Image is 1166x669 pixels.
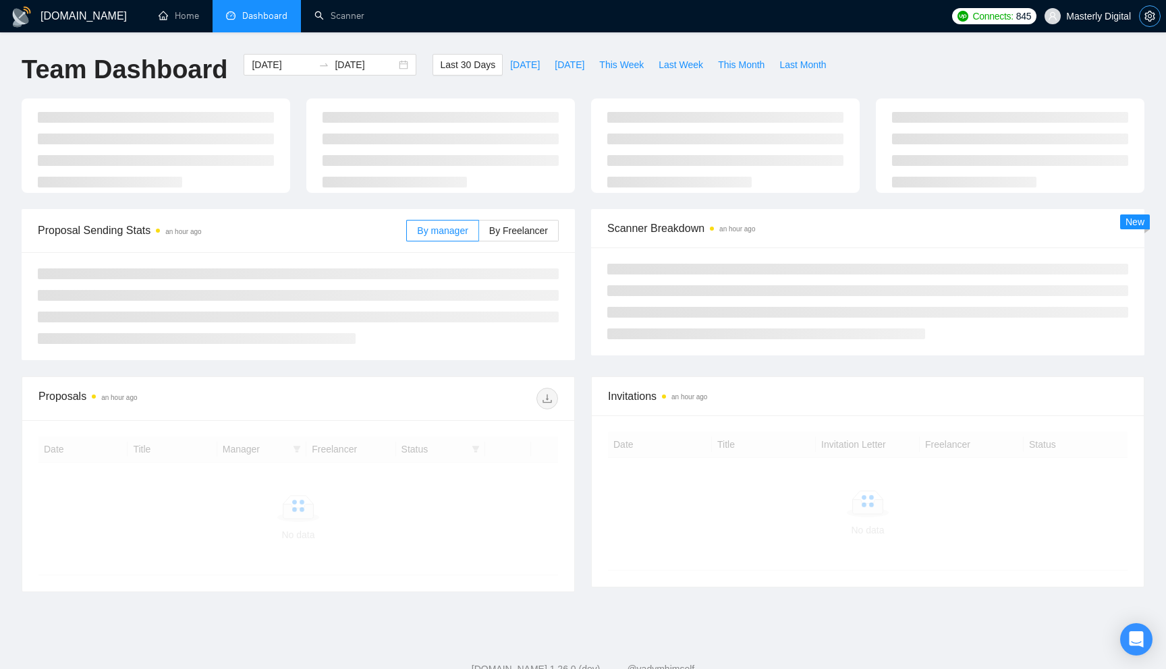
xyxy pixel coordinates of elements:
[711,54,772,76] button: This Month
[242,10,287,22] span: Dashboard
[547,54,592,76] button: [DATE]
[718,57,765,72] span: This Month
[489,225,548,236] span: By Freelancer
[318,59,329,70] span: to
[592,54,651,76] button: This Week
[719,225,755,233] time: an hour ago
[417,225,468,236] span: By manager
[957,11,968,22] img: upwork-logo.png
[1120,623,1153,656] div: Open Intercom Messenger
[252,57,313,72] input: Start date
[314,10,364,22] a: searchScanner
[38,388,298,409] div: Proposals
[607,220,1128,237] span: Scanner Breakdown
[433,54,503,76] button: Last 30 Days
[599,57,644,72] span: This Week
[22,54,227,86] h1: Team Dashboard
[1048,11,1057,21] span: user
[608,388,1128,405] span: Invitations
[779,57,826,72] span: Last Month
[671,393,707,401] time: an hour ago
[1126,216,1144,227] span: New
[510,57,540,72] span: [DATE]
[318,59,329,70] span: swap-right
[772,54,833,76] button: Last Month
[972,9,1013,24] span: Connects:
[226,11,235,20] span: dashboard
[651,54,711,76] button: Last Week
[159,10,199,22] a: homeHome
[335,57,396,72] input: End date
[38,222,406,239] span: Proposal Sending Stats
[101,394,137,401] time: an hour ago
[659,57,703,72] span: Last Week
[1139,5,1161,27] button: setting
[1016,9,1031,24] span: 845
[1139,11,1161,22] a: setting
[555,57,584,72] span: [DATE]
[503,54,547,76] button: [DATE]
[440,57,495,72] span: Last 30 Days
[11,6,32,28] img: logo
[165,228,201,235] time: an hour ago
